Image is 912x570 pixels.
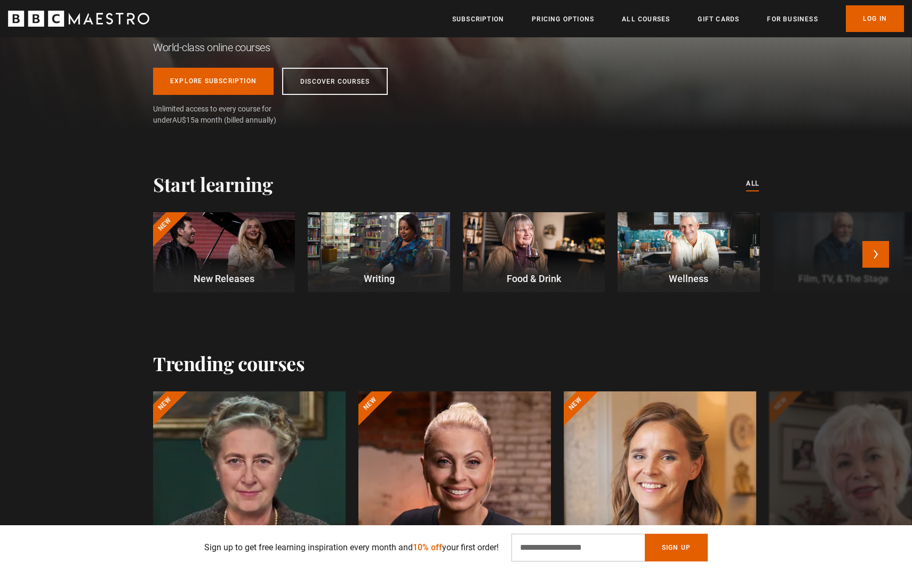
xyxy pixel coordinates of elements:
[452,5,904,32] nav: Primary
[308,271,450,286] p: Writing
[153,271,295,286] p: New Releases
[8,11,149,27] svg: BBC Maestro
[153,40,468,55] h1: World-class online courses
[153,173,273,195] h2: Start learning
[204,541,499,554] p: Sign up to get free learning inspiration every month and your first order!
[463,271,605,286] p: Food & Drink
[698,14,739,25] a: Gift Cards
[618,212,759,292] a: Wellness
[767,14,818,25] a: For business
[463,212,605,292] a: Food & Drink
[153,68,274,95] a: Explore Subscription
[282,68,388,95] a: Discover Courses
[746,178,759,190] a: All
[452,14,504,25] a: Subscription
[645,534,708,561] button: Sign Up
[153,212,295,292] a: New New Releases
[622,14,670,25] a: All Courses
[532,14,594,25] a: Pricing Options
[153,103,297,126] span: Unlimited access to every course for under a month (billed annually)
[618,271,759,286] p: Wellness
[308,212,450,292] a: Writing
[413,542,442,552] span: 10% off
[846,5,904,32] a: Log In
[153,352,305,374] h2: Trending courses
[172,116,195,124] span: AU$15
